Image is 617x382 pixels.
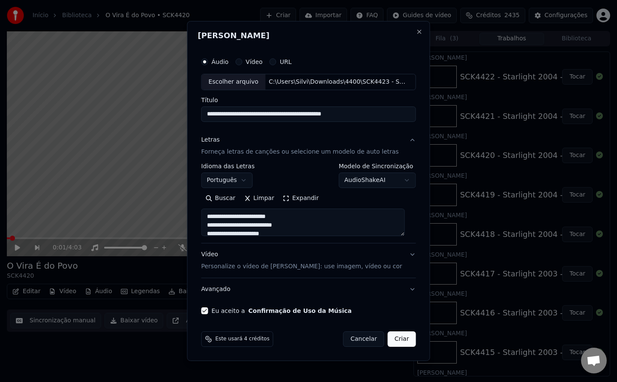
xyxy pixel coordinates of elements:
[201,163,416,243] div: LetrasForneça letras de canções ou selecione um modelo de auto letras
[202,74,266,90] div: Escolher arquivo
[212,308,352,314] label: Eu aceito a
[246,59,263,65] label: Vídeo
[201,129,416,163] button: LetrasForneça letras de canções ou selecione um modelo de auto letras
[280,59,292,65] label: URL
[279,191,323,205] button: Expandir
[201,163,255,169] label: Idioma das Letras
[343,331,384,347] button: Cancelar
[212,59,229,65] label: Áudio
[338,163,416,169] label: Modelo de Sincronização
[265,78,411,86] div: C:\Users\Silvi\Downloads\4400\SCK4423 - Starlight 2004 - 06. Como Ela Dança o Forro.mp3
[198,32,419,39] h2: [PERSON_NAME]
[388,331,416,347] button: Criar
[201,148,399,156] p: Forneça letras de canções ou selecione um modelo de auto letras
[249,308,352,314] button: Eu aceito a
[201,243,416,278] button: VídeoPersonalize o vídeo de [PERSON_NAME]: use imagem, vídeo ou cor
[201,136,220,144] div: Letras
[201,250,402,271] div: Vídeo
[201,278,416,300] button: Avançado
[201,97,416,103] label: Título
[201,191,240,205] button: Buscar
[240,191,279,205] button: Limpar
[216,336,270,343] span: Este usará 4 créditos
[201,262,402,271] p: Personalize o vídeo de [PERSON_NAME]: use imagem, vídeo ou cor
